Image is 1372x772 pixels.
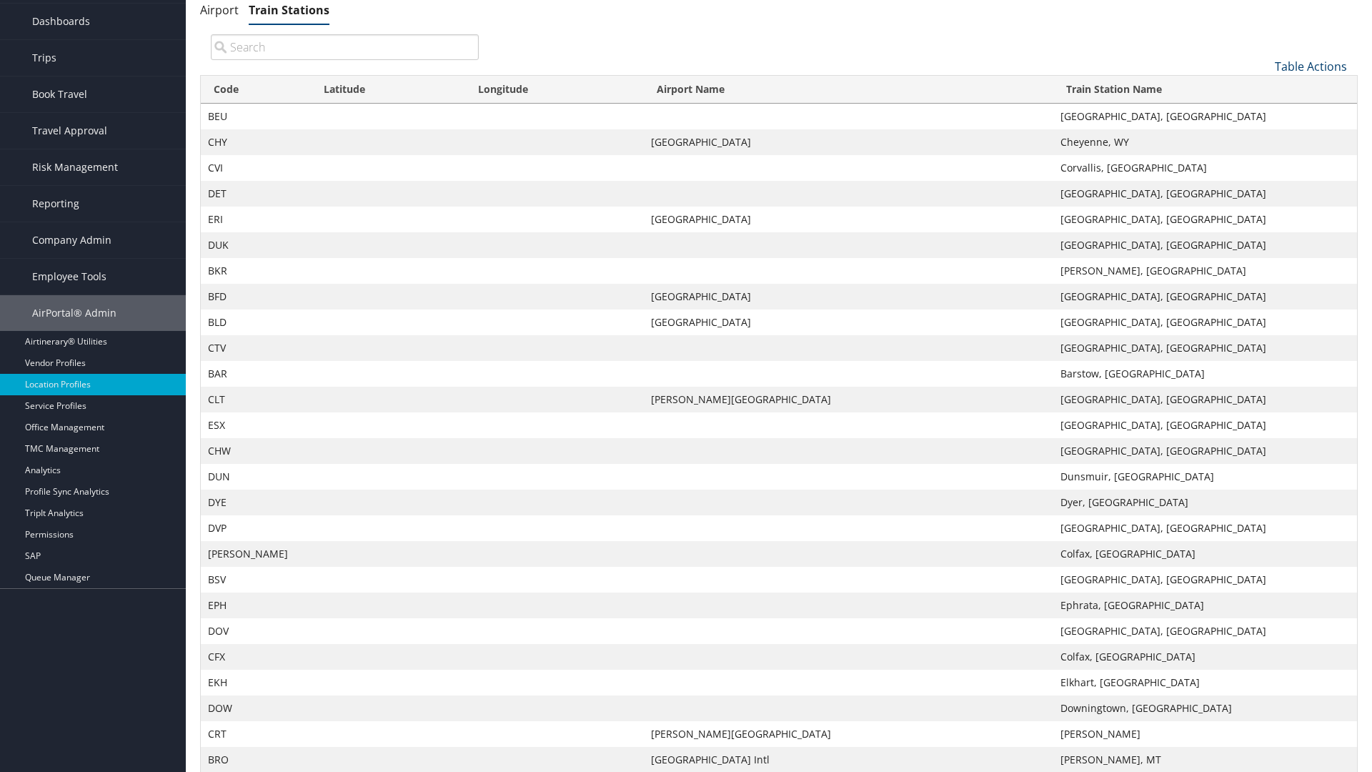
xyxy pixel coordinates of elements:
[1053,361,1357,387] td: Barstow, [GEOGRAPHIC_DATA]
[1053,412,1357,438] td: [GEOGRAPHIC_DATA], [GEOGRAPHIC_DATA]
[201,104,311,129] td: BEU
[201,618,311,644] td: DOV
[200,2,239,18] a: Airport
[201,155,311,181] td: CVI
[201,696,311,721] td: DOW
[1053,207,1357,232] td: [GEOGRAPHIC_DATA], [GEOGRAPHIC_DATA]
[201,515,311,541] td: DVP
[201,310,311,335] td: BLD
[1053,721,1357,747] td: [PERSON_NAME]
[201,541,311,567] td: [PERSON_NAME]
[1053,387,1357,412] td: [GEOGRAPHIC_DATA], [GEOGRAPHIC_DATA]
[201,207,311,232] td: ERI
[211,34,479,60] input: Search
[311,76,466,104] th: Latitude: activate to sort column descending
[644,310,1053,335] td: [GEOGRAPHIC_DATA]
[644,721,1053,747] td: [PERSON_NAME][GEOGRAPHIC_DATA]
[1053,618,1357,644] td: [GEOGRAPHIC_DATA], [GEOGRAPHIC_DATA]
[1053,515,1357,541] td: [GEOGRAPHIC_DATA], [GEOGRAPHIC_DATA]
[644,387,1053,412] td: [PERSON_NAME][GEOGRAPHIC_DATA]
[1053,258,1357,284] td: [PERSON_NAME], [GEOGRAPHIC_DATA]
[644,207,1053,232] td: [GEOGRAPHIC_DATA]
[644,284,1053,310] td: [GEOGRAPHIC_DATA]
[1053,76,1357,104] th: Train Station Name: activate to sort column ascending
[32,222,111,258] span: Company Admin
[32,4,90,39] span: Dashboards
[1053,670,1357,696] td: Elkhart, [GEOGRAPHIC_DATA]
[201,593,311,618] td: EPH
[201,412,311,438] td: ESX
[249,2,329,18] a: Train Stations
[32,40,56,76] span: Trips
[201,670,311,696] td: EKH
[201,284,311,310] td: BFD
[201,232,311,258] td: DUK
[1053,104,1357,129] td: [GEOGRAPHIC_DATA], [GEOGRAPHIC_DATA]
[644,76,1053,104] th: Airport Name: activate to sort column ascending
[201,721,311,747] td: CRT
[1053,541,1357,567] td: Colfax, [GEOGRAPHIC_DATA]
[201,335,311,361] td: CTV
[32,113,107,149] span: Travel Approval
[32,186,79,222] span: Reporting
[465,76,644,104] th: Longitude: activate to sort column ascending
[644,129,1053,155] td: [GEOGRAPHIC_DATA]
[1053,181,1357,207] td: [GEOGRAPHIC_DATA], [GEOGRAPHIC_DATA]
[1053,284,1357,310] td: [GEOGRAPHIC_DATA], [GEOGRAPHIC_DATA]
[201,490,311,515] td: DYE
[201,76,311,104] th: Code: activate to sort column ascending
[1053,438,1357,464] td: [GEOGRAPHIC_DATA], [GEOGRAPHIC_DATA]
[201,181,311,207] td: DET
[1053,464,1357,490] td: Dunsmuir, [GEOGRAPHIC_DATA]
[201,361,311,387] td: BAR
[201,464,311,490] td: DUN
[1053,129,1357,155] td: Cheyenne, WY
[1053,696,1357,721] td: Downingtown, [GEOGRAPHIC_DATA]
[1053,310,1357,335] td: [GEOGRAPHIC_DATA], [GEOGRAPHIC_DATA]
[1053,644,1357,670] td: Colfax, [GEOGRAPHIC_DATA]
[32,149,118,185] span: Risk Management
[1053,232,1357,258] td: [GEOGRAPHIC_DATA], [GEOGRAPHIC_DATA]
[201,387,311,412] td: CLT
[1053,490,1357,515] td: Dyer, [GEOGRAPHIC_DATA]
[201,644,311,670] td: CFX
[201,129,311,155] td: CHY
[32,259,106,295] span: Employee Tools
[1053,567,1357,593] td: [GEOGRAPHIC_DATA], [GEOGRAPHIC_DATA]
[201,438,311,464] td: CHW
[32,295,116,331] span: AirPortal® Admin
[201,258,311,284] td: BKR
[1053,335,1357,361] td: [GEOGRAPHIC_DATA], [GEOGRAPHIC_DATA]
[1053,155,1357,181] td: Corvallis, [GEOGRAPHIC_DATA]
[32,76,87,112] span: Book Travel
[1275,59,1347,74] a: Table Actions
[201,567,311,593] td: BSV
[1053,593,1357,618] td: Ephrata, [GEOGRAPHIC_DATA]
